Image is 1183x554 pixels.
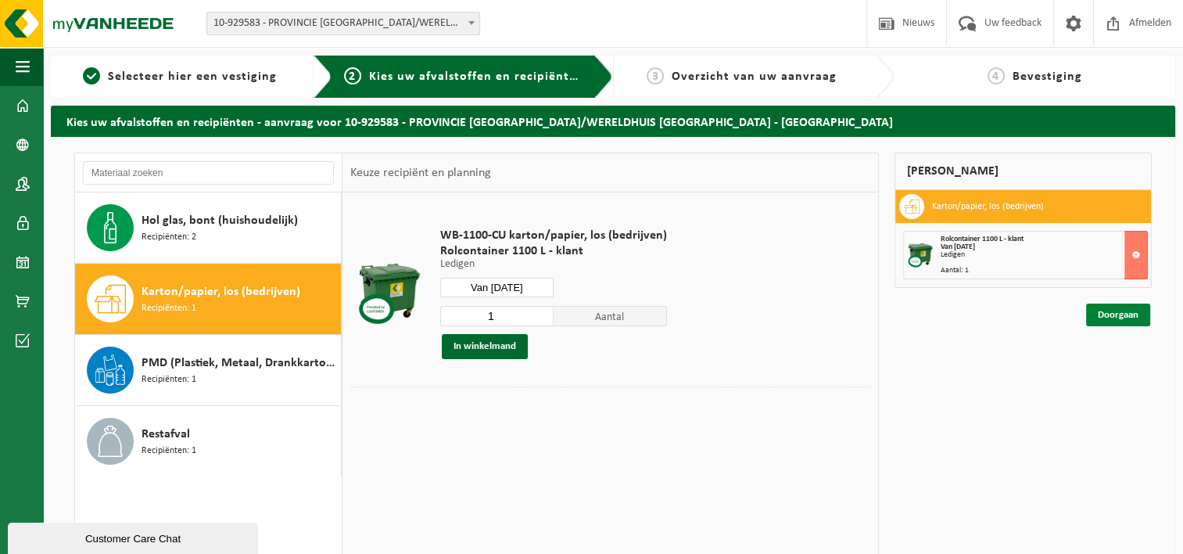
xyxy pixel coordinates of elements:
[1086,304,1150,326] a: Doorgaan
[142,444,196,459] span: Recipiënten: 1
[941,235,1023,243] span: Rolcontainer 1100 L - klant
[142,425,190,444] span: Restafval
[59,67,301,86] a: 1Selecteer hier een vestiging
[8,520,261,554] iframe: chat widget
[554,306,667,326] span: Aantal
[647,67,664,85] span: 3
[344,67,361,85] span: 2
[1013,70,1082,83] span: Bevestiging
[142,230,196,245] span: Recipiënten: 2
[440,259,667,270] p: Ledigen
[941,251,1148,259] div: Ledigen
[108,70,277,83] span: Selecteer hier een vestiging
[672,70,837,83] span: Overzicht van uw aanvraag
[440,228,667,243] span: WB-1100-CU karton/papier, los (bedrijven)
[142,211,298,230] span: Hol glas, bont (huishoudelijk)
[142,282,300,301] span: Karton/papier, los (bedrijven)
[932,194,1044,219] h3: Karton/papier, los (bedrijven)
[83,161,334,185] input: Materiaal zoeken
[75,192,342,264] button: Hol glas, bont (huishoudelijk) Recipiënten: 2
[988,67,1005,85] span: 4
[369,70,584,83] span: Kies uw afvalstoffen en recipiënten
[51,106,1175,136] h2: Kies uw afvalstoffen en recipiënten - aanvraag voor 10-929583 - PROVINCIE [GEOGRAPHIC_DATA]/WEREL...
[206,12,480,35] span: 10-929583 - PROVINCIE WEST-VLAANDEREN/WERELDHUIS WEST-VLAANDEREN - ROESELARE
[894,153,1153,190] div: [PERSON_NAME]
[207,13,479,34] span: 10-929583 - PROVINCIE WEST-VLAANDEREN/WERELDHUIS WEST-VLAANDEREN - ROESELARE
[442,334,528,359] button: In winkelmand
[83,67,100,85] span: 1
[142,354,337,372] span: PMD (Plastiek, Metaal, Drankkartons) (bedrijven)
[342,153,499,192] div: Keuze recipiënt en planning
[75,264,342,335] button: Karton/papier, los (bedrijven) Recipiënten: 1
[440,243,667,259] span: Rolcontainer 1100 L - klant
[941,267,1148,275] div: Aantal: 1
[142,372,196,387] span: Recipiënten: 1
[440,278,554,297] input: Selecteer datum
[75,406,342,477] button: Restafval Recipiënten: 1
[75,335,342,406] button: PMD (Plastiek, Metaal, Drankkartons) (bedrijven) Recipiënten: 1
[941,243,975,251] strong: Van [DATE]
[142,301,196,316] span: Recipiënten: 1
